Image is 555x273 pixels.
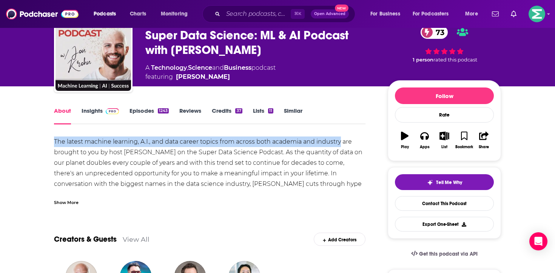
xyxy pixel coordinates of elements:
[212,64,224,71] span: and
[123,235,150,243] a: View All
[479,145,489,149] div: Share
[395,174,494,190] button: tell me why sparkleTell Me Why
[395,217,494,232] button: Export One-Sheet
[413,9,449,19] span: For Podcasters
[284,107,302,124] a: Similar
[405,245,484,263] a: Get this podcast via API
[6,7,79,21] img: Podchaser - Follow, Share and Rate Podcasts
[474,127,494,154] button: Share
[210,5,362,23] div: Search podcasts, credits, & more...
[129,107,169,124] a: Episodes1243
[420,145,430,149] div: Apps
[508,8,520,20] a: Show notifications dropdown
[395,107,494,123] div: Rate
[395,87,494,104] button: Follow
[161,9,188,19] span: Monitoring
[156,8,197,20] button: open menu
[465,9,478,19] span: More
[314,12,345,16] span: Open Advanced
[223,8,291,20] input: Search podcasts, credits, & more...
[335,5,348,12] span: New
[125,8,151,20] a: Charts
[54,107,71,124] a: About
[314,233,365,246] div: Add Creators
[421,26,448,39] a: 73
[395,127,415,154] button: Play
[212,107,242,124] a: Credits37
[311,9,349,18] button: Open AdvancedNew
[401,145,409,149] div: Play
[179,107,201,124] a: Reviews
[235,108,242,113] div: 37
[224,64,251,71] a: Business
[188,64,212,71] a: Science
[413,57,433,63] span: 1 person
[82,107,119,124] a: InsightsPodchaser Pro
[489,8,502,20] a: Show notifications dropdown
[365,8,410,20] button: open menu
[419,251,478,257] span: Get this podcast via API
[441,145,447,149] div: List
[151,64,187,71] a: Technology
[94,9,116,19] span: Podcasts
[529,6,545,22] img: User Profile
[388,21,501,68] div: 73 1 personrated this podcast
[187,64,188,71] span: ,
[436,179,462,186] span: Tell Me Why
[145,72,276,81] span: featuring
[130,9,146,19] span: Charts
[54,235,117,244] a: Creators & Guests
[55,15,131,91] img: Super Data Science: ML & AI Podcast with Jon Krohn
[435,127,454,154] button: List
[253,107,273,124] a: Lists11
[415,127,434,154] button: Apps
[268,108,273,113] div: 11
[176,72,230,81] a: Jon Krohn
[454,127,474,154] button: Bookmark
[433,57,477,63] span: rated this podcast
[427,179,433,186] img: tell me why sparkle
[291,9,305,19] span: ⌘ K
[529,232,547,250] div: Open Intercom Messenger
[529,6,545,22] span: Logged in as LKassela
[145,63,276,81] div: A podcast
[428,26,448,39] span: 73
[395,196,494,211] a: Contact This Podcast
[455,145,473,149] div: Bookmark
[158,108,169,113] div: 1243
[88,8,126,20] button: open menu
[408,8,460,20] button: open menu
[529,6,545,22] button: Show profile menu
[460,8,487,20] button: open menu
[370,9,400,19] span: For Business
[106,108,119,114] img: Podchaser Pro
